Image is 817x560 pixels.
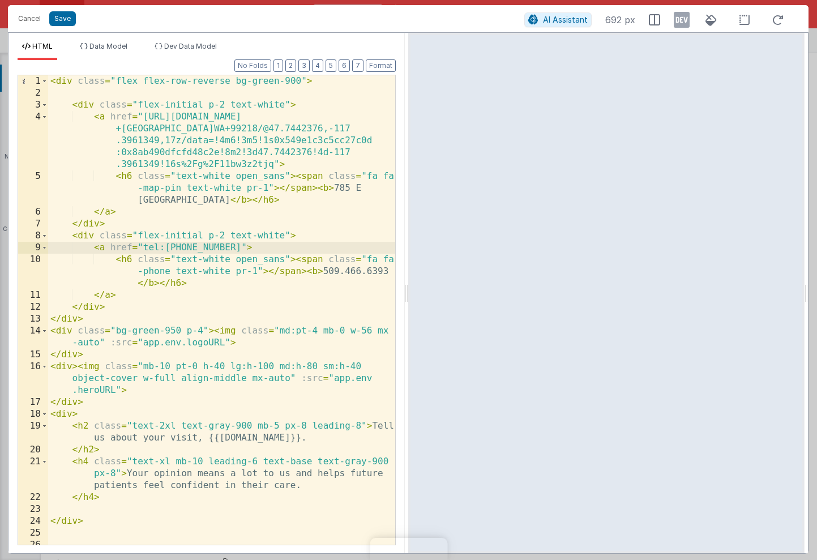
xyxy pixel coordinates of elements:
[18,503,48,515] div: 23
[18,242,48,254] div: 9
[18,361,48,396] div: 16
[18,230,48,242] div: 8
[18,396,48,408] div: 17
[18,170,48,206] div: 5
[18,444,48,456] div: 20
[18,408,48,420] div: 18
[12,11,46,27] button: Cancel
[18,206,48,218] div: 6
[18,420,48,444] div: 19
[18,527,48,539] div: 25
[18,349,48,361] div: 15
[18,456,48,491] div: 21
[32,42,53,50] span: HTML
[18,539,48,551] div: 26
[326,59,336,72] button: 5
[18,289,48,301] div: 11
[89,42,127,50] span: Data Model
[18,99,48,111] div: 3
[298,59,310,72] button: 3
[18,491,48,503] div: 22
[312,59,323,72] button: 4
[18,111,48,170] div: 4
[18,254,48,289] div: 10
[366,59,396,72] button: Format
[339,59,350,72] button: 6
[234,59,271,72] button: No Folds
[543,15,588,24] span: AI Assistant
[352,59,363,72] button: 7
[164,42,217,50] span: Dev Data Model
[18,87,48,99] div: 2
[49,11,76,26] button: Save
[18,325,48,349] div: 14
[18,301,48,313] div: 12
[273,59,283,72] button: 1
[18,75,48,87] div: 1
[18,313,48,325] div: 13
[605,13,635,27] span: 692 px
[18,218,48,230] div: 7
[18,515,48,527] div: 24
[524,12,592,27] button: AI Assistant
[285,59,296,72] button: 2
